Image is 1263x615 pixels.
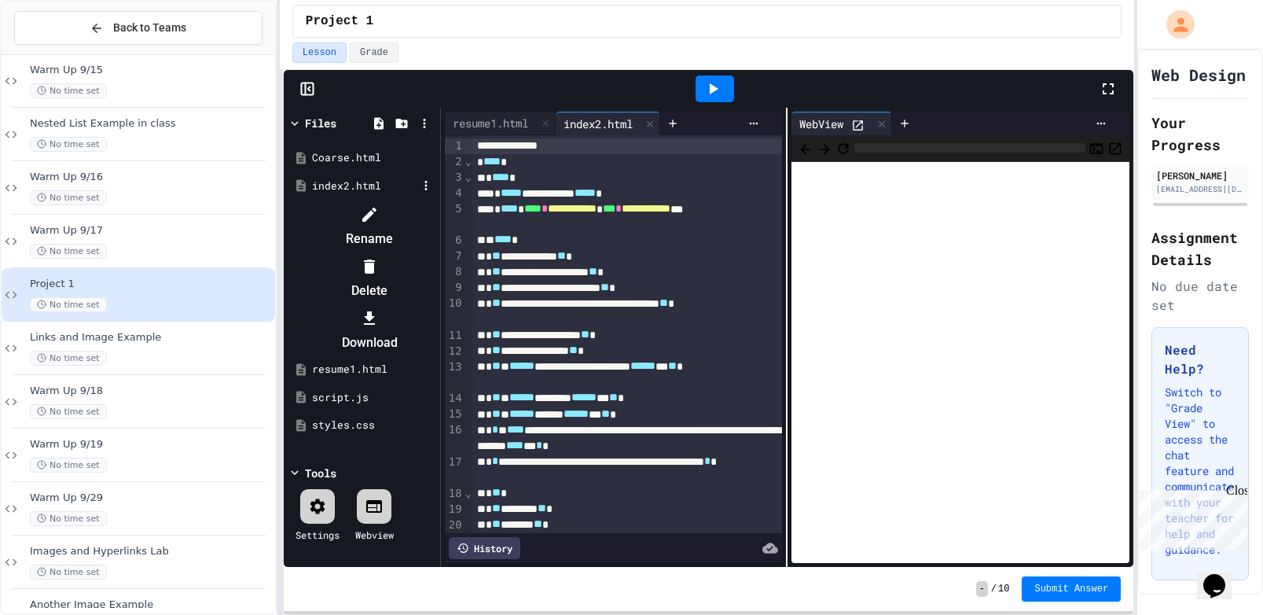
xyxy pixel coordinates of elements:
div: 20 [445,517,464,533]
div: 3 [445,170,464,186]
h3: Need Help? [1165,341,1235,378]
span: Submit Answer [1034,583,1108,595]
div: Chat with us now!Close [6,6,108,100]
div: Webview [355,528,394,542]
span: Warm Up 9/15 [30,64,272,77]
span: Back to Teams [113,20,186,36]
div: Settings [296,528,340,542]
div: WebView [791,116,851,132]
span: No time set [30,297,107,312]
div: resume1.html [445,112,556,135]
div: [EMAIL_ADDRESS][DOMAIN_NAME] [1156,183,1244,195]
span: Another Image Example [30,598,272,612]
div: 13 [445,359,464,391]
span: No time set [30,137,107,152]
span: Back [798,138,813,158]
iframe: chat widget [1197,552,1247,599]
div: 19 [445,502,464,517]
div: 7 [445,249,464,264]
button: Console [1089,138,1104,157]
div: 4 [445,186,464,201]
div: 17 [445,455,464,486]
iframe: Web Preview [791,162,1129,563]
div: 14 [445,391,464,407]
div: 8 [445,264,464,280]
div: index2.html [312,179,417,194]
iframe: chat widget [1133,484,1247,551]
div: Files [305,115,336,131]
span: Warm Up 9/16 [30,171,272,184]
div: History [449,537,520,559]
span: Fold line [464,171,472,183]
span: Warm Up 9/17 [30,224,272,238]
h1: Web Design [1151,64,1246,86]
div: 18 [445,486,464,502]
p: Switch to "Grade View" to access the chat feature and communicate with your teacher for help and ... [1165,385,1235,558]
div: 9 [445,280,464,296]
div: 2 [445,154,464,170]
div: 10 [445,296,464,327]
div: No due date set [1151,277,1249,315]
span: No time set [30,83,107,98]
div: 1 [445,138,464,154]
h2: Assignment Details [1151,226,1249,271]
div: index2.html [556,112,660,135]
span: Project 1 [30,278,272,291]
h2: Your Progress [1151,112,1249,156]
div: 5 [445,201,464,233]
div: styles.css [312,418,435,433]
div: resume1.html [312,362,435,377]
li: Rename [303,201,436,252]
div: Tools [305,465,336,481]
button: Back to Teams [14,11,263,45]
span: No time set [30,458,107,473]
span: Nested List Example in class [30,117,272,131]
span: Images and Hyperlinks Lab [30,545,272,558]
button: Submit Answer [1022,576,1121,602]
span: Warm Up 9/19 [30,438,272,451]
button: Open in new tab [1107,138,1123,157]
div: 12 [445,344,464,359]
span: No time set [30,404,107,419]
div: [PERSON_NAME] [1156,168,1244,182]
div: index2.html [556,116,641,132]
button: Lesson [292,42,347,63]
button: Grade [350,42,398,63]
div: Coarse.html [312,150,435,166]
span: 10 [998,583,1009,595]
div: resume1.html [445,115,536,131]
div: 6 [445,233,464,249]
span: No time set [30,511,107,526]
div: 11 [445,328,464,344]
span: Warm Up 9/29 [30,492,272,505]
span: Forward [817,138,832,158]
div: WebView [791,112,892,135]
span: Project 1 [306,12,373,31]
span: Fold line [464,155,472,168]
div: 15 [445,407,464,422]
span: No time set [30,244,107,259]
span: No time set [30,565,107,580]
span: Warm Up 9/18 [30,385,272,398]
button: Refresh [835,138,851,157]
div: My Account [1150,6,1199,42]
div: 16 [445,422,464,454]
span: / [991,583,997,595]
span: No time set [30,351,107,366]
span: No time set [30,190,107,205]
li: Delete [303,253,436,304]
div: script.js [312,390,435,406]
span: - [976,581,988,597]
span: Fold line [464,487,472,499]
span: Links and Image Example [30,331,272,344]
li: Download [303,305,436,355]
